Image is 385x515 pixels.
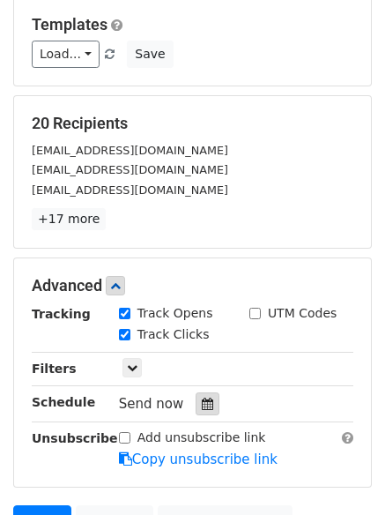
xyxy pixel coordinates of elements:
[32,15,107,34] a: Templates
[32,114,353,133] h5: 20 Recipients
[268,304,337,323] label: UTM Codes
[137,429,266,447] label: Add unsubscribe link
[32,163,228,176] small: [EMAIL_ADDRESS][DOMAIN_NAME]
[32,276,353,295] h5: Advanced
[297,430,385,515] iframe: Chat Widget
[32,144,228,157] small: [EMAIL_ADDRESS][DOMAIN_NAME]
[119,396,184,412] span: Send now
[137,325,210,344] label: Track Clicks
[32,307,91,321] strong: Tracking
[119,452,278,467] a: Copy unsubscribe link
[32,208,106,230] a: +17 more
[137,304,213,323] label: Track Opens
[32,183,228,197] small: [EMAIL_ADDRESS][DOMAIN_NAME]
[32,395,95,409] strong: Schedule
[127,41,173,68] button: Save
[32,41,100,68] a: Load...
[32,431,118,445] strong: Unsubscribe
[32,362,77,376] strong: Filters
